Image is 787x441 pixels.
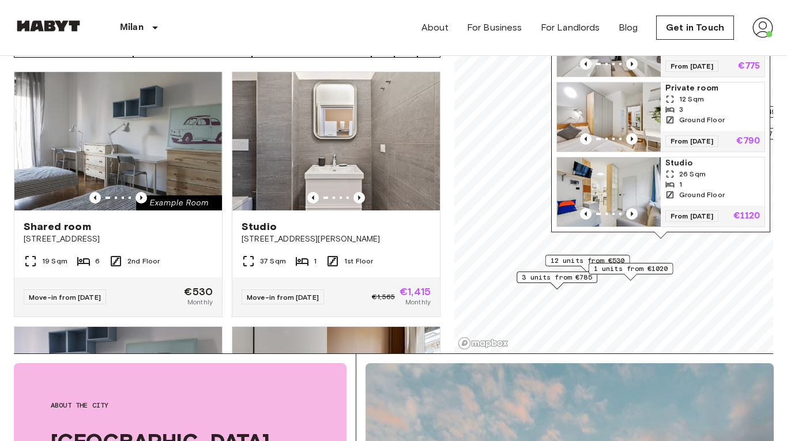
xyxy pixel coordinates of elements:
span: Studio [242,220,277,233]
span: From [DATE] [665,135,718,147]
span: 12 Sqm [679,94,704,104]
button: Previous image [580,133,592,145]
button: Previous image [89,192,101,203]
span: [STREET_ADDRESS][PERSON_NAME] [242,233,431,245]
img: Marketing picture of unit IT-14-040-003-01H [232,72,440,210]
button: Previous image [626,58,638,70]
button: Previous image [626,208,638,220]
span: Monthly [405,297,431,307]
span: 1 units from €1020 [594,263,668,274]
a: Marketing picture of unit IT-14-029-003-04HPrevious imagePrevious imageShared room[STREET_ADDRESS... [14,71,223,317]
span: Ground Floor [679,115,725,125]
span: About the city [51,400,310,410]
span: From [DATE] [665,61,718,72]
p: €775 [738,62,760,71]
p: €1120 [733,212,760,221]
span: Shared room [24,220,91,233]
div: Map marker [517,272,597,289]
button: Previous image [135,192,147,203]
span: Move-in from [DATE] [29,293,101,301]
a: Marketing picture of unit IT-14-059-001-02HPrevious imagePrevious imagePrivate room12 Sqm3Ground ... [556,82,765,152]
span: €1,415 [400,287,431,297]
span: €1,565 [372,292,395,302]
span: 26 Sqm [679,169,706,179]
span: 2nd Floor [127,256,160,266]
span: Private room [665,82,760,94]
span: 37 Sqm [260,256,286,266]
span: 6 [95,256,100,266]
button: Previous image [626,133,638,145]
button: Previous image [580,208,592,220]
span: Studio [665,157,760,169]
span: 3 units from €785 [522,272,592,282]
span: €530 [184,287,213,297]
span: 1 [314,256,317,266]
span: [STREET_ADDRESS] [24,233,213,245]
a: Marketing picture of unit IT-14-040-003-01HPrevious imagePrevious imageStudio[STREET_ADDRESS][PER... [232,71,440,317]
span: 1st Floor [344,256,373,266]
a: Blog [619,21,638,35]
img: Habyt [14,20,83,32]
span: 12 units from €530 [551,255,625,266]
span: 19 Sqm [42,256,67,266]
span: Ground Floor [679,190,725,200]
a: About [421,21,449,35]
a: For Business [467,21,522,35]
span: Move-in from [DATE] [247,293,319,301]
p: €790 [736,137,760,146]
a: Get in Touch [656,16,734,40]
button: Previous image [580,58,592,70]
span: From [DATE] [665,210,718,222]
span: 1 [679,179,682,190]
div: Map marker [545,255,630,273]
img: Marketing picture of unit IT-14-059-002-01H [557,157,661,227]
span: 3 [679,104,683,115]
img: Marketing picture of unit IT-14-029-003-04H [14,72,222,210]
button: Previous image [353,192,365,203]
button: Previous image [307,192,319,203]
img: avatar [752,17,773,38]
a: Marketing picture of unit IT-14-059-002-01HPrevious imagePrevious imageStudio26 Sqm1Ground FloorF... [556,157,765,227]
a: For Landlords [541,21,600,35]
span: Monthly [187,297,213,307]
p: Milan [120,21,144,35]
a: Mapbox logo [458,337,509,350]
img: Marketing picture of unit IT-14-059-001-02H [557,82,661,152]
div: Map marker [589,263,673,281]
